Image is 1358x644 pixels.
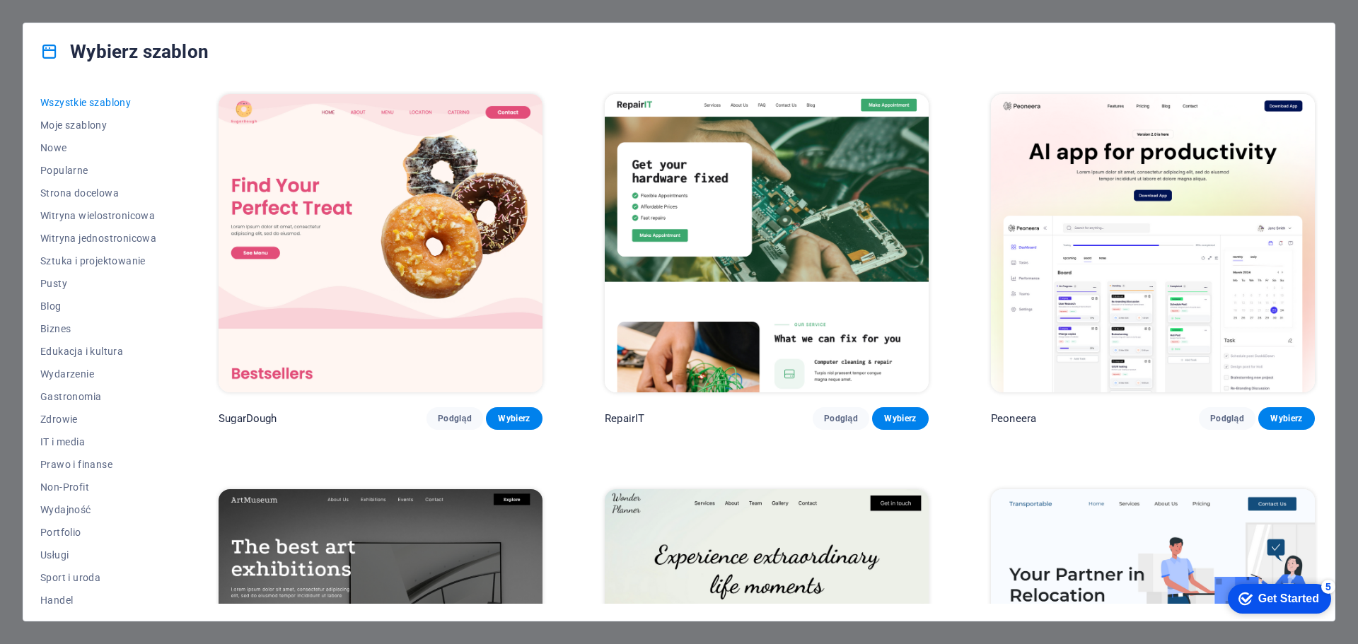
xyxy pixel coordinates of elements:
span: IT i media [40,436,156,447]
button: Edukacja i kultura [40,340,156,363]
span: Non-Profit [40,481,156,493]
span: Strona docelowa [40,187,156,199]
span: Gastronomia [40,391,156,402]
span: Handel [40,595,156,606]
span: Edukacja i kultura [40,346,156,357]
button: Wybierz [1258,407,1315,430]
div: 5 [105,3,119,17]
span: Wszystkie szablony [40,97,156,108]
span: Zdrowie [40,414,156,425]
button: Witryna wielostronicowa [40,204,156,227]
span: Biznes [40,323,156,334]
span: Popularne [40,165,156,176]
img: SugarDough [219,94,542,392]
p: Peoneera [991,411,1036,426]
span: Wydajność [40,504,156,515]
span: Portfolio [40,527,156,538]
button: Handel [40,589,156,611]
button: Podgląd [1199,407,1255,430]
span: Wybierz [883,413,917,424]
span: Witryna wielostronicowa [40,210,156,221]
button: Gastronomia [40,385,156,408]
button: Zdrowie [40,408,156,431]
button: Moje szablony [40,114,156,136]
button: Witryna jednostronicowa [40,227,156,250]
div: Get Started [42,16,103,28]
button: Usługi [40,544,156,566]
p: RepairIT [605,411,644,426]
button: Pusty [40,272,156,295]
button: IT i media [40,431,156,453]
button: Strona docelowa [40,182,156,204]
span: Moje szablony [40,119,156,131]
button: Popularne [40,159,156,182]
span: Blog [40,300,156,312]
button: Sport i uroda [40,566,156,589]
span: Podgląd [438,413,472,424]
div: Get Started 5 items remaining, 0% complete [11,7,115,37]
span: Podgląd [824,413,858,424]
img: Peoneera [991,94,1315,392]
span: Sport i uroda [40,572,156,583]
span: Wybierz [1270,413,1304,424]
button: Non-Profit [40,476,156,498]
span: Pusty [40,278,156,289]
span: Wybierz [497,413,531,424]
button: Wybierz [872,407,929,430]
span: Prawo i finanse [40,459,156,470]
p: SugarDough [219,411,277,426]
button: Wybierz [486,407,542,430]
button: Blog [40,295,156,317]
span: Usługi [40,549,156,561]
button: Wydarzenie [40,363,156,385]
button: Podgląd [813,407,869,430]
h4: Wybierz szablon [40,40,209,63]
button: Prawo i finanse [40,453,156,476]
button: Nowe [40,136,156,159]
img: RepairIT [605,94,929,392]
button: Sztuka i projektowanie [40,250,156,272]
button: Biznes [40,317,156,340]
span: Wydarzenie [40,368,156,380]
button: Podgląd [426,407,483,430]
span: Sztuka i projektowanie [40,255,156,267]
span: Witryna jednostronicowa [40,233,156,244]
button: Wszystkie szablony [40,91,156,114]
span: Nowe [40,142,156,153]
button: Wydajność [40,498,156,521]
span: Podgląd [1210,413,1244,424]
button: Portfolio [40,521,156,544]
